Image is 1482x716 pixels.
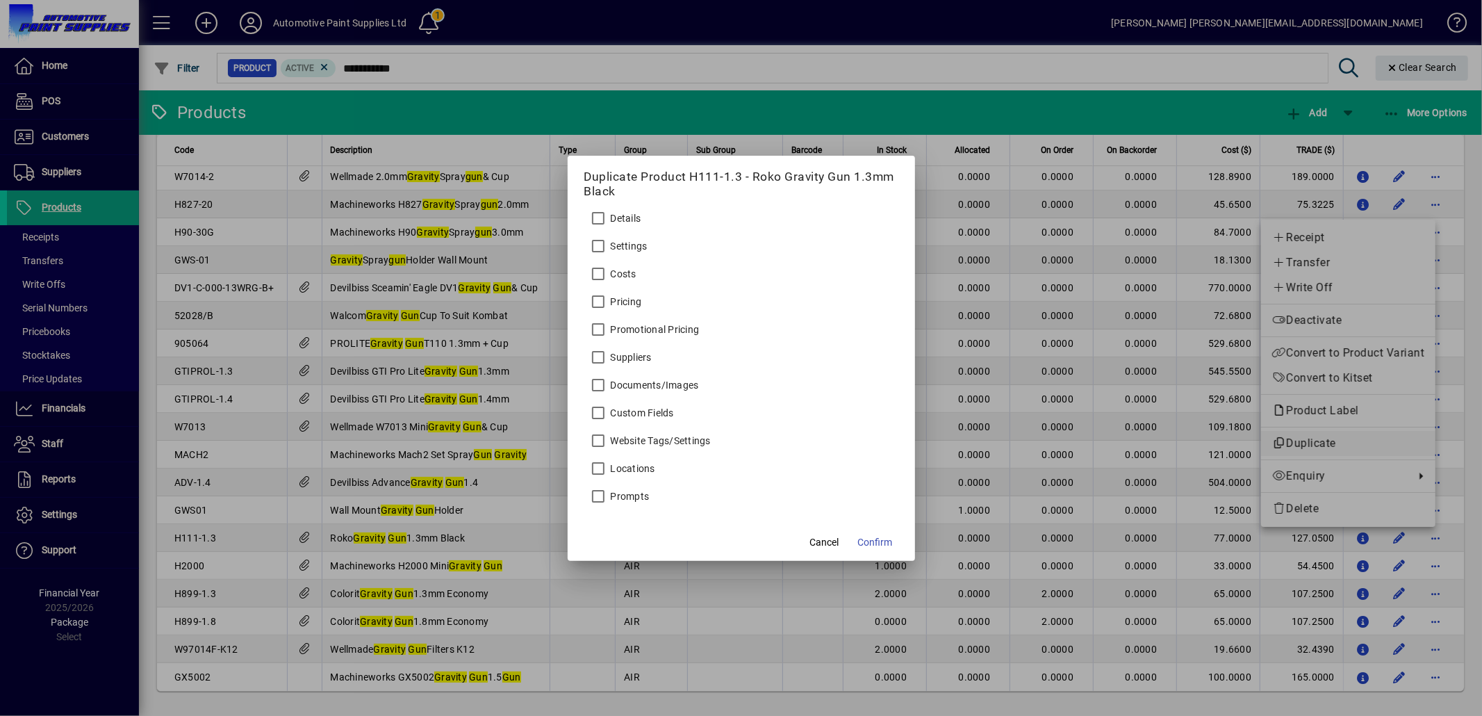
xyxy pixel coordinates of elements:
[608,406,674,420] label: Custom Fields
[608,462,655,475] label: Locations
[810,535,839,550] span: Cancel
[608,239,648,253] label: Settings
[608,378,699,392] label: Documents/Images
[608,267,636,281] label: Costs
[802,530,847,555] button: Cancel
[858,535,893,550] span: Confirm
[584,170,898,199] h5: Duplicate Product H111-1.3 - Roko Gravity Gun 1.3mm Black
[608,434,711,448] label: Website Tags/Settings
[608,211,641,225] label: Details
[608,350,652,364] label: Suppliers
[608,489,650,503] label: Prompts
[853,530,898,555] button: Confirm
[608,295,642,309] label: Pricing
[608,323,700,336] label: Promotional Pricing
